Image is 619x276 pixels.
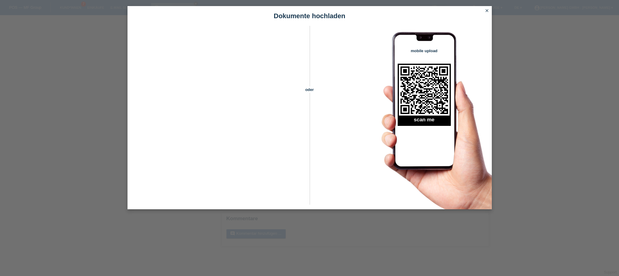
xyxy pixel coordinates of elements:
[485,8,489,13] i: close
[137,41,299,193] iframe: Upload
[299,86,320,93] span: oder
[128,12,492,20] h1: Dokumente hochladen
[398,117,451,126] h2: scan me
[483,8,491,15] a: close
[398,49,451,53] h4: mobile upload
